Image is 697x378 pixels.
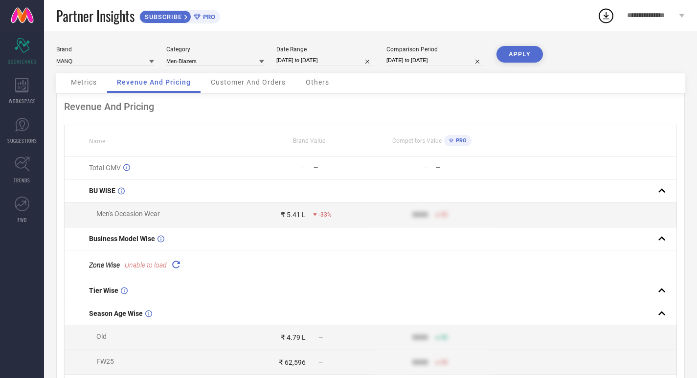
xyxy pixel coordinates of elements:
[279,358,306,366] div: ₹ 62,596
[597,7,615,24] div: Open download list
[276,55,374,66] input: Select date range
[496,46,543,63] button: APPLY
[441,334,448,341] span: 50
[318,334,323,341] span: —
[201,13,215,21] span: PRO
[318,359,323,366] span: —
[71,78,97,86] span: Metrics
[18,216,27,223] span: FWD
[453,137,467,144] span: PRO
[412,358,428,366] div: 9999
[386,55,484,66] input: Select comparison period
[281,211,306,219] div: ₹ 5.41 L
[89,187,115,195] span: BU WISE
[140,13,184,21] span: SUBSCRIBE
[441,359,448,366] span: 50
[318,211,332,218] span: -33%
[306,78,329,86] span: Others
[89,287,118,294] span: Tier Wise
[8,58,37,65] span: SCORECARDS
[125,261,167,269] span: Unable to load
[412,211,428,219] div: 9999
[314,164,370,171] div: —
[89,138,105,145] span: Name
[436,164,493,171] div: —
[166,46,264,53] div: Category
[117,78,191,86] span: Revenue And Pricing
[89,164,121,172] span: Total GMV
[139,8,220,23] a: SUBSCRIBEPRO
[7,137,37,144] span: SUGGESTIONS
[56,6,135,26] span: Partner Insights
[412,334,428,341] div: 9999
[89,261,120,269] span: Zone Wise
[169,258,183,271] div: Reload "Zone Wise "
[9,97,36,105] span: WORKSPACE
[64,101,677,112] div: Revenue And Pricing
[281,334,306,341] div: ₹ 4.79 L
[211,78,286,86] span: Customer And Orders
[96,210,160,218] span: Men's Occasion Wear
[423,164,428,172] div: —
[56,46,154,53] div: Brand
[386,46,484,53] div: Comparison Period
[96,333,107,340] span: Old
[392,137,442,144] span: Competitors Value
[276,46,374,53] div: Date Range
[14,177,30,184] span: TRENDS
[89,310,143,317] span: Season Age Wise
[441,211,448,218] span: 50
[301,164,306,172] div: —
[89,235,155,243] span: Business Model Wise
[293,137,325,144] span: Brand Value
[96,357,114,365] span: FW25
